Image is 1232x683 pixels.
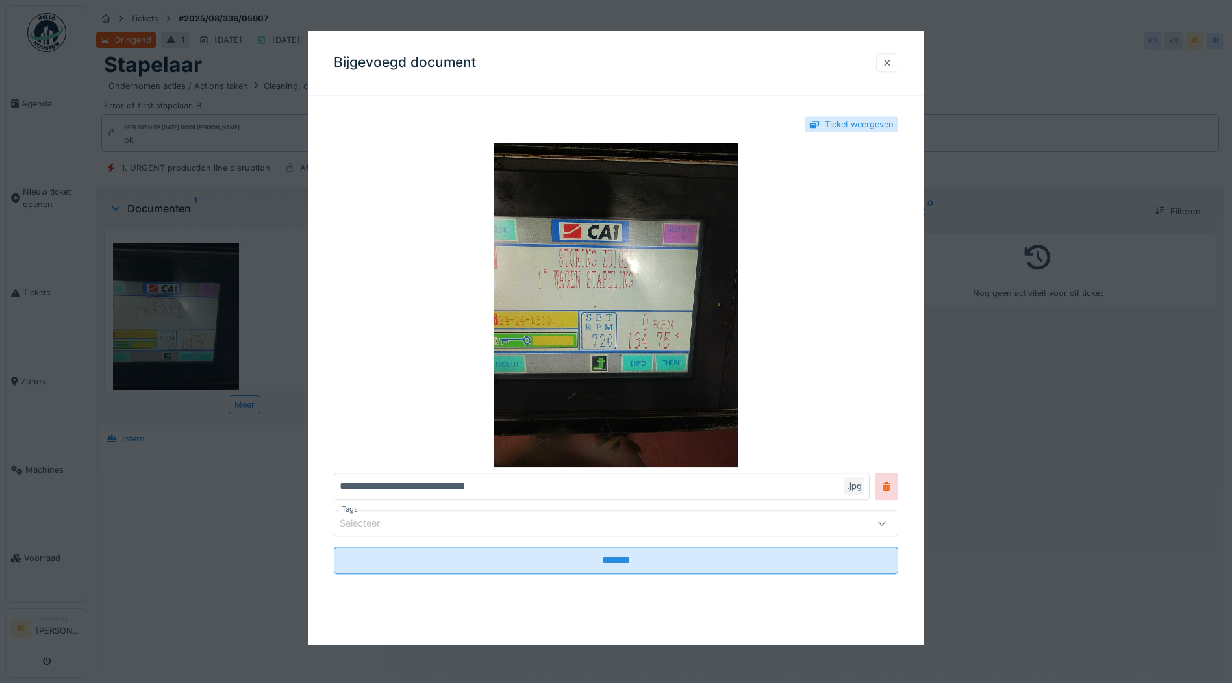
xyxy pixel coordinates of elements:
img: 7a3779ba-210e-463d-af53-f11b8c8ee826-17562849767191042026962305823309.jpg [334,143,898,468]
div: Selecteer [340,517,398,531]
div: .jpg [844,478,864,495]
h3: Bijgevoegd document [334,55,476,71]
div: Ticket weergeven [825,118,894,130]
label: Tags [339,504,360,515]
